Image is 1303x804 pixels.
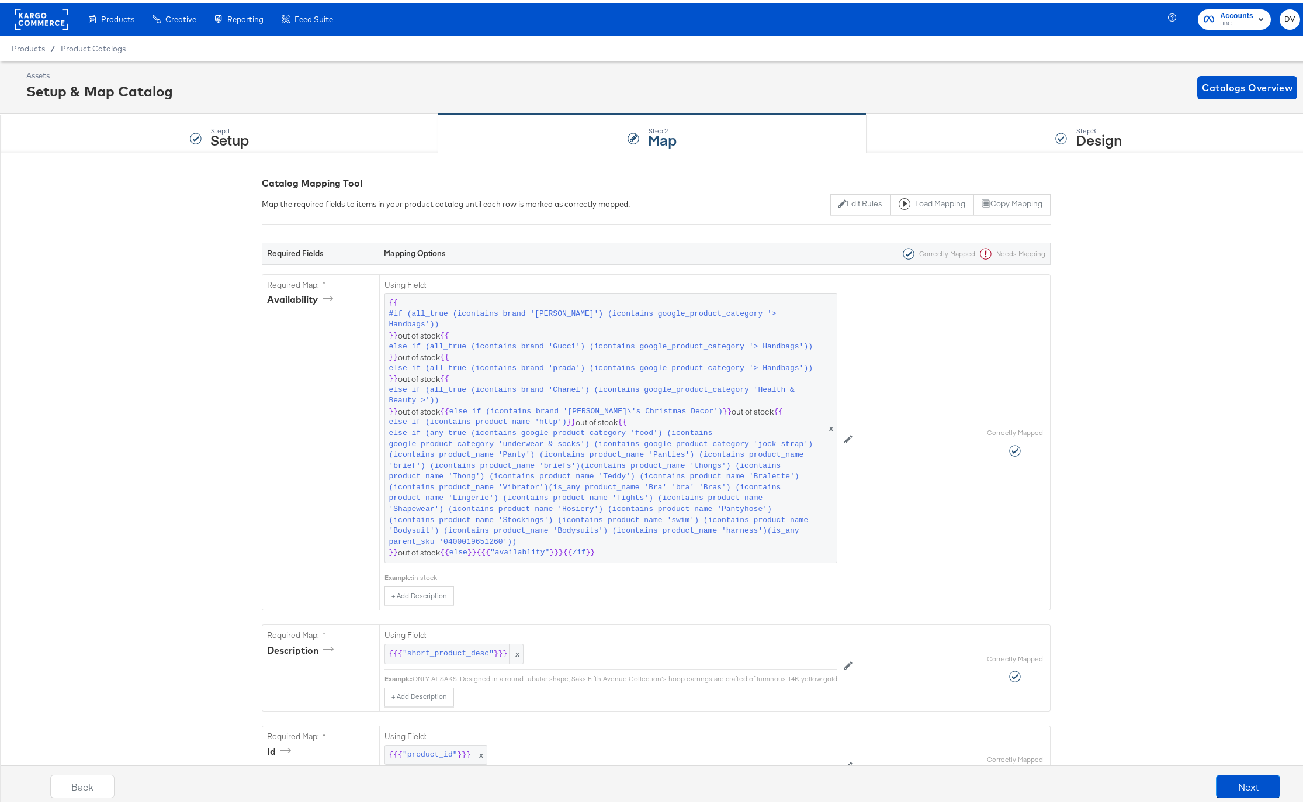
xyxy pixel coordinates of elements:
span: }} [389,371,398,382]
div: id [267,742,295,755]
span: }} [723,403,732,415]
span: #if (all_true (icontains brand '[PERSON_NAME]') (icontains google_product_category '> Handbags')) [389,306,821,327]
button: Load Mapping [890,191,973,212]
button: + Add Description [384,584,454,602]
label: Using Field: [384,277,837,288]
span: {{ [563,544,573,555]
span: }} [389,403,398,415]
span: Products [101,12,134,21]
div: description [267,641,338,654]
span: }} [586,544,595,555]
span: else if (any_true (icontains google_product_category 'food') (icontains google_product_category '... [389,425,821,544]
label: Required Map: * [267,277,375,288]
span: else if (all_true (icontains brand 'Gucci') (icontains google_product_category '> Handbags')) [389,339,813,350]
button: DV [1280,6,1300,27]
button: + Add Description [384,685,454,703]
span: HBC [1220,16,1253,26]
strong: Setup [210,127,249,146]
span: {{ [389,295,398,306]
span: {{ [440,349,449,360]
div: Example: [384,671,413,681]
button: Next [1216,772,1280,795]
span: / [45,41,61,50]
span: x [509,641,523,661]
span: }} [389,349,398,360]
span: /if [572,544,585,555]
span: {{ [440,327,449,339]
label: Using Field: [384,627,837,638]
a: Product Catalogs [61,41,126,50]
button: AccountsHBC [1198,6,1271,27]
span: }}} [494,646,507,657]
strong: Map [648,127,677,146]
label: Correctly Mapped [987,425,1043,434]
span: x [473,743,487,762]
span: {{{ [389,646,403,657]
div: Needs Mapping [975,245,1045,257]
span: x [823,291,837,560]
strong: Design [1076,127,1122,146]
div: ONLY AT SAKS. Designed in a round tubular shape, Saks Fifth Avenue Collection's hoop earrings are... [413,671,1104,681]
div: Example: [384,570,413,579]
div: Catalog Mapping Tool [262,174,1051,187]
div: Setup & Map Catalog [26,78,173,98]
span: {{ [440,403,449,415]
span: {{ [774,403,783,415]
span: "short_product_desc" [403,646,494,657]
span: }} [567,414,576,425]
strong: Mapping Options [384,245,446,256]
span: {{ [440,544,449,555]
label: Using Field: [384,728,837,739]
span: else if (all_true (icontains brand 'Chanel') (icontains google_product_category 'Health & Beauty ... [389,382,821,403]
span: }} [467,544,477,555]
span: else [449,544,467,555]
span: {{{ [477,544,490,555]
span: else if (all_true (icontains brand 'prada') (icontains google_product_category '> Handbags')) [389,360,813,371]
button: Copy Mapping [973,191,1050,212]
span: {{ [618,414,627,425]
div: Correctly Mapped [898,245,975,257]
div: Step: 2 [648,124,677,132]
div: Step: 1 [210,124,249,132]
span: }} [389,544,398,555]
span: "availablity" [490,544,549,555]
span: DV [1284,10,1295,23]
strong: Required Fields [267,245,324,256]
span: Feed Suite [294,12,333,21]
span: else if (icontains product_name 'http') [389,414,567,425]
button: Catalogs Overview [1197,73,1297,96]
span: {{ [440,371,449,382]
label: Correctly Mapped [987,651,1043,661]
div: Step: 3 [1076,124,1122,132]
div: Map the required fields to items in your product catalog until each row is marked as correctly ma... [262,196,630,207]
div: in stock [413,570,837,579]
label: Required Map: * [267,728,375,739]
span: {{{ [389,747,403,758]
div: Assets [26,67,173,78]
span: Creative [165,12,196,21]
label: Required Map: * [267,627,375,638]
span: else if (icontains brand '[PERSON_NAME]\'s Christmas Decor') [449,403,723,415]
label: Correctly Mapped [987,752,1043,761]
span: }}} [458,747,471,758]
span: }}} [549,544,563,555]
button: Edit Rules [830,191,890,212]
span: Accounts [1220,7,1253,19]
span: }} [389,327,398,339]
span: Products [12,41,45,50]
span: out of stock out of stock out of stock out of stock out of stock out of stock out of stock [389,295,833,555]
button: Back [50,772,115,795]
div: availability [267,290,337,303]
span: "product_id" [403,747,458,758]
span: Reporting [227,12,264,21]
span: Catalogs Overview [1202,77,1292,93]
